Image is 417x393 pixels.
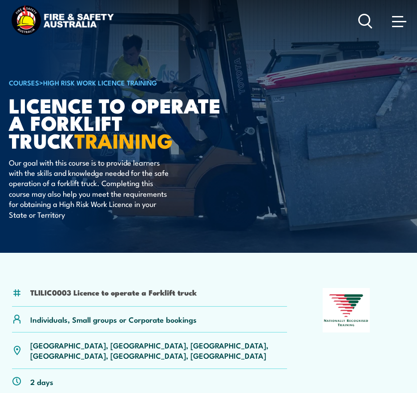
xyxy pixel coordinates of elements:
h6: > [9,77,229,88]
p: Individuals, Small groups or Corporate bookings [30,314,197,324]
p: 2 days [30,377,53,387]
p: [GEOGRAPHIC_DATA], [GEOGRAPHIC_DATA], [GEOGRAPHIC_DATA], [GEOGRAPHIC_DATA], [GEOGRAPHIC_DATA], [G... [30,340,287,361]
li: TLILIC0003 Licence to operate a Forklift truck [30,287,197,297]
strong: TRAINING [74,125,173,155]
a: High Risk Work Licence Training [43,77,157,87]
h1: Licence to operate a forklift truck [9,96,229,148]
a: COURSES [9,77,39,87]
p: Our goal with this course is to provide learners with the skills and knowledge needed for the saf... [9,157,171,219]
img: Nationally Recognised Training logo. [323,288,370,332]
